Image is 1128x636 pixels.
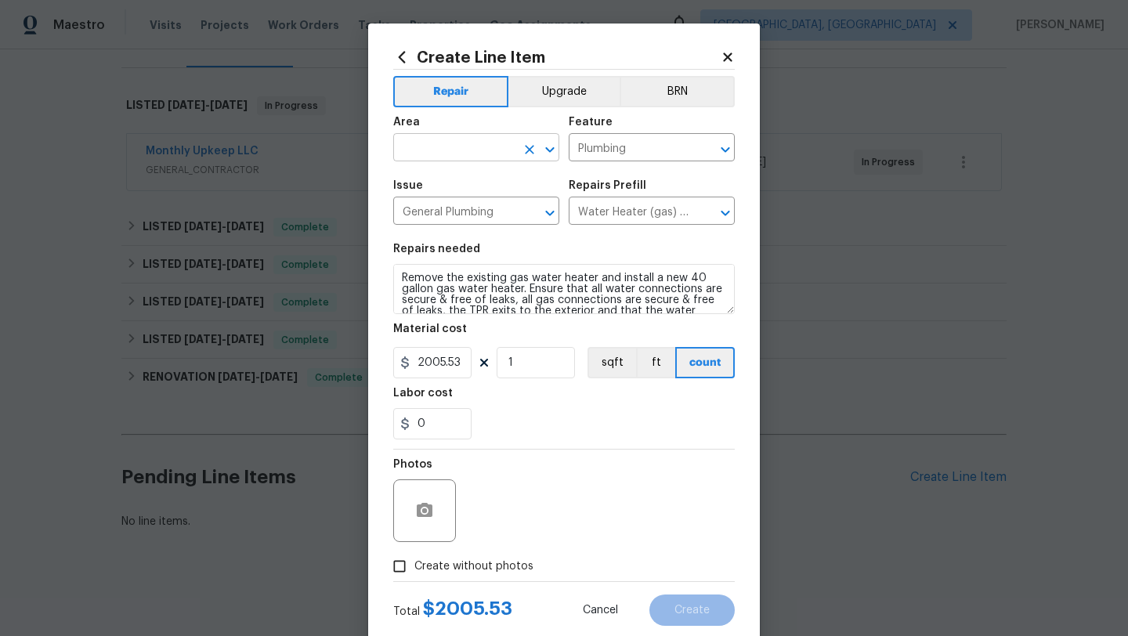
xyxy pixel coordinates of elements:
button: BRN [620,76,735,107]
h5: Repairs needed [393,244,480,255]
button: Repair [393,76,508,107]
h5: Area [393,117,420,128]
textarea: Remove the existing gas water heater and install a new 40 gallon gas water heater. Ensure that al... [393,264,735,314]
span: Cancel [583,605,618,616]
button: Upgrade [508,76,620,107]
h2: Create Line Item [393,49,721,66]
h5: Repairs Prefill [569,180,646,191]
button: Cancel [558,594,643,626]
div: Total [393,601,512,620]
button: sqft [587,347,636,378]
button: Open [539,139,561,161]
button: ft [636,347,675,378]
span: Create without photos [414,558,533,575]
span: $ 2005.53 [423,599,512,618]
h5: Feature [569,117,613,128]
button: Open [714,139,736,161]
h5: Material cost [393,323,467,334]
h5: Issue [393,180,423,191]
button: count [675,347,735,378]
h5: Photos [393,459,432,470]
button: Clear [519,139,540,161]
button: Open [714,202,736,224]
button: Create [649,594,735,626]
span: Create [674,605,710,616]
button: Open [539,202,561,224]
h5: Labor cost [393,388,453,399]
